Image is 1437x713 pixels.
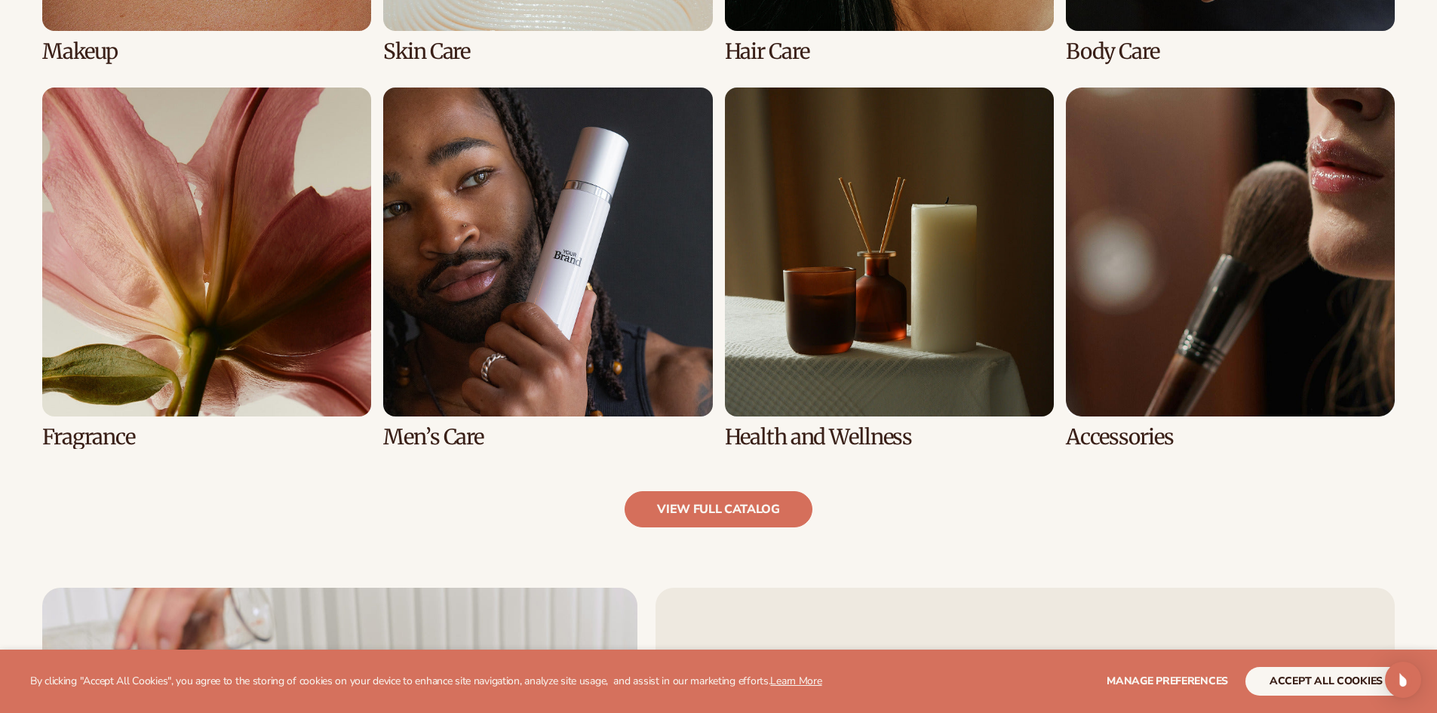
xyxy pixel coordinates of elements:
[1385,662,1421,698] div: Open Intercom Messenger
[1107,667,1228,696] button: Manage preferences
[1107,674,1228,688] span: Manage preferences
[383,88,712,449] div: 6 / 8
[1066,88,1395,449] div: 8 / 8
[383,40,712,63] h3: Skin Care
[30,675,822,688] p: By clicking "Accept All Cookies", you agree to the storing of cookies on your device to enhance s...
[625,491,812,527] a: view full catalog
[770,674,821,688] a: Learn More
[42,88,371,449] div: 5 / 8
[1066,40,1395,63] h3: Body Care
[42,40,371,63] h3: Makeup
[1245,667,1407,696] button: accept all cookies
[725,88,1054,449] div: 7 / 8
[725,40,1054,63] h3: Hair Care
